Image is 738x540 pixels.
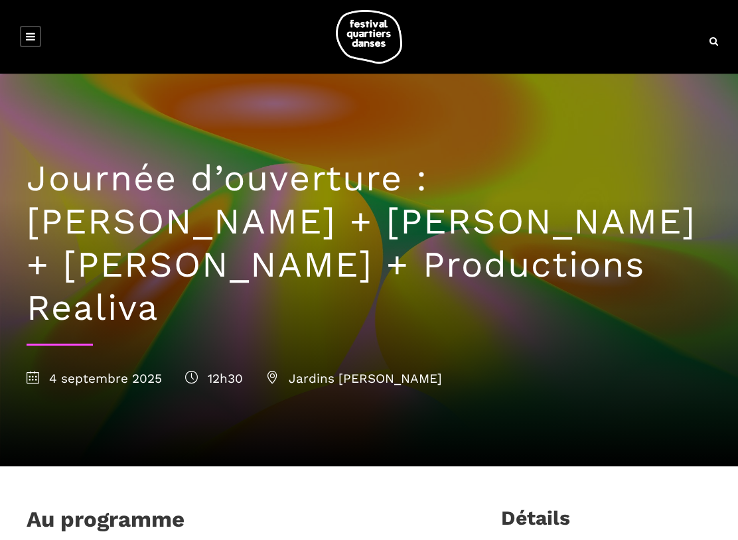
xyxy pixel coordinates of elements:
[185,371,243,386] span: 12h30
[27,371,162,386] span: 4 septembre 2025
[336,10,402,64] img: logo-fqd-med
[27,506,184,539] h1: Au programme
[27,157,711,329] h1: Journée d’ouverture : [PERSON_NAME] + [PERSON_NAME] + [PERSON_NAME] + Productions Realiva
[266,371,442,386] span: Jardins [PERSON_NAME]
[501,506,570,539] h3: Détails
